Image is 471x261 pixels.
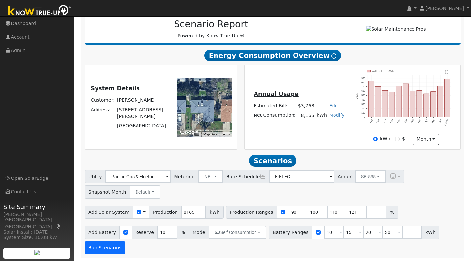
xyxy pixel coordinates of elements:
td: Customer: [90,96,116,105]
text:  [446,70,449,74]
span: Rate Schedule [222,170,269,183]
rect: onclick="" [389,92,395,117]
img: Solar Maintenance Pros [366,26,426,33]
text: 800 [362,81,365,83]
text: Oct [383,119,387,123]
u: Annual Usage [254,91,298,97]
span: Production [149,206,181,219]
span: Snapshot Month [85,185,130,199]
text: 200 [362,107,365,110]
span: Battery Ranges [269,226,312,239]
span: Production Ranges [226,206,277,219]
text: 300 [362,103,365,105]
text: Jun [439,119,442,123]
span: Reserve [132,226,158,239]
text: 400 [362,98,365,101]
rect: onclick="" [410,91,415,117]
a: Terms [221,132,230,136]
span: % [386,206,398,219]
span: Metering [170,170,199,183]
text: Aug [369,119,373,123]
button: Default [130,185,160,199]
td: Address: [90,105,116,121]
text: Apr [425,118,429,123]
button: NBT [198,170,223,183]
text: 500 [362,94,365,96]
rect: onclick="" [417,90,422,117]
rect: onclick="" [403,84,409,117]
a: Map [56,224,61,229]
text: Pull 8,165 kWh [372,69,394,73]
span: Site Summary [3,202,71,211]
rect: onclick="" [369,81,374,117]
label: kWh [380,135,390,142]
text: 100 [362,112,365,114]
u: System Details [91,85,140,92]
td: [PERSON_NAME] [116,96,170,105]
text: [DATE] [444,119,449,126]
text: Sep [376,119,380,123]
span: Energy Consumption Overview [204,50,341,62]
span: [PERSON_NAME] [425,6,464,11]
rect: onclick="" [438,86,443,117]
td: $3,768 [297,101,315,111]
div: System Size: 10.08 kW [3,234,71,241]
input: Select a Utility [105,170,171,183]
text: Dec [397,118,401,123]
img: retrieve [34,250,40,255]
span: Mode [189,226,209,239]
i: Show Help [331,53,336,59]
span: Scenarios [249,155,296,167]
text: 0 [364,116,365,118]
text: 600 [362,90,365,92]
div: Solar Install: [DATE] [3,229,71,236]
a: Open this area in Google Maps (opens a new window) [178,128,200,137]
input: kWh [373,137,378,141]
label: $ [402,135,405,142]
div: [PERSON_NAME] [3,211,71,218]
img: Know True-Up [5,4,74,18]
text: May [431,119,436,124]
img: Google [178,128,200,137]
button: Run Scenarios [85,241,125,254]
rect: onclick="" [375,86,381,117]
text: Nov [390,118,394,123]
div: [GEOGRAPHIC_DATA], [GEOGRAPHIC_DATA] [3,216,71,230]
a: Edit [329,103,338,108]
span: Utility [85,170,106,183]
text: Feb [411,119,414,123]
text: kWh [356,93,359,99]
button: Self Consumption [209,226,266,239]
button: SB-535 [355,170,386,183]
rect: onclick="" [424,94,429,117]
input: $ [395,137,400,141]
rect: onclick="" [445,79,450,117]
span: kWh [206,206,223,219]
h2: Scenario Report [91,19,331,30]
button: Map Data [203,132,217,137]
text: 900 [362,77,365,79]
span: Add Solar System [85,206,134,219]
text: Jan [404,119,408,123]
text: 700 [362,85,365,88]
rect: onclick="" [396,86,402,117]
span: Adder [334,170,355,183]
div: Powered by Know True-Up ® [88,19,334,39]
rect: onclick="" [382,90,388,117]
span: Add Battery [85,226,120,239]
td: Estimated Bill: [253,101,297,111]
text: Mar [418,118,422,123]
td: [GEOGRAPHIC_DATA] [116,121,170,130]
a: Modify [329,113,345,118]
button: Keyboard shortcuts [194,132,199,137]
td: [STREET_ADDRESS][PERSON_NAME] [116,105,170,121]
rect: onclick="" [431,91,436,117]
td: Net Consumption: [253,111,297,120]
td: 8,165 [297,111,315,120]
span: % [177,226,189,239]
span: kWh [421,226,439,239]
button: month [413,134,439,145]
td: kWh [315,111,328,120]
input: Select a Rate Schedule [269,170,334,183]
